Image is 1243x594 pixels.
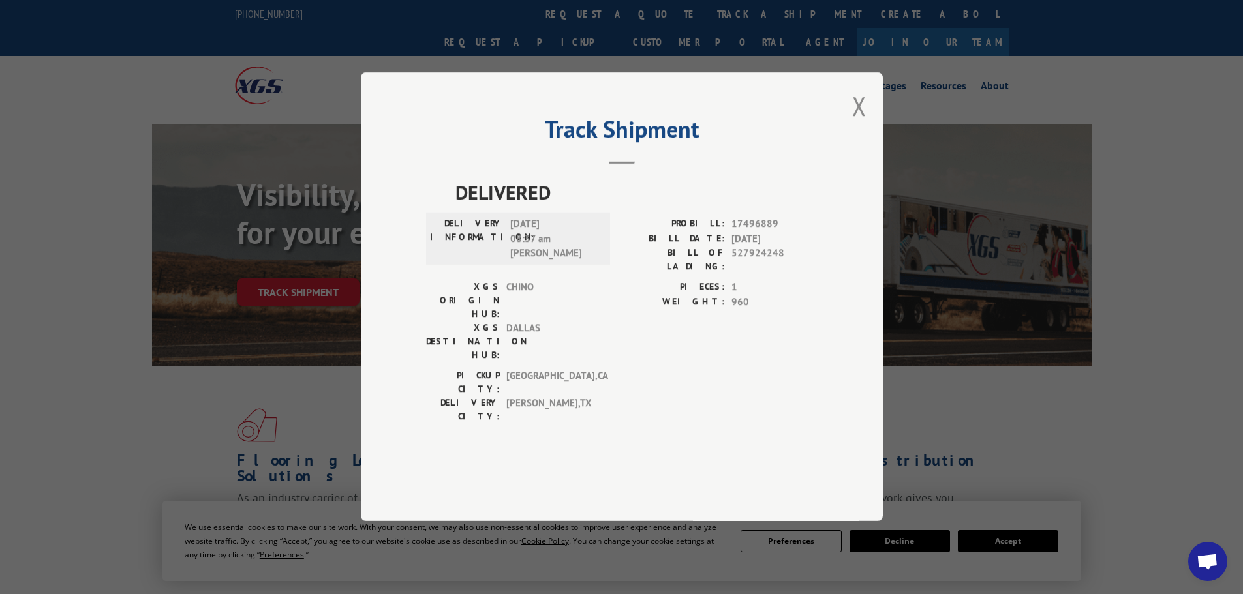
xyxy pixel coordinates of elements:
[1188,542,1227,581] div: Open chat
[430,217,504,261] label: DELIVERY INFORMATION:
[426,369,500,396] label: PICKUP CITY:
[506,396,594,424] span: [PERSON_NAME] , TX
[622,295,725,310] label: WEIGHT:
[426,280,500,321] label: XGS ORIGIN HUB:
[622,246,725,274] label: BILL OF LADING:
[426,321,500,363] label: XGS DESTINATION HUB:
[506,369,594,396] span: [GEOGRAPHIC_DATA] , CA
[506,321,594,363] span: DALLAS
[622,217,725,232] label: PROBILL:
[622,280,725,295] label: PIECES:
[731,217,818,232] span: 17496889
[731,246,818,274] span: 527924248
[731,280,818,295] span: 1
[622,231,725,246] label: BILL DATE:
[426,396,500,424] label: DELIVERY CITY:
[455,178,818,207] span: DELIVERED
[731,295,818,310] span: 960
[852,89,867,123] button: Close modal
[731,231,818,246] span: [DATE]
[510,217,598,261] span: [DATE] 08:37 am [PERSON_NAME]
[506,280,594,321] span: CHINO
[426,120,818,145] h2: Track Shipment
